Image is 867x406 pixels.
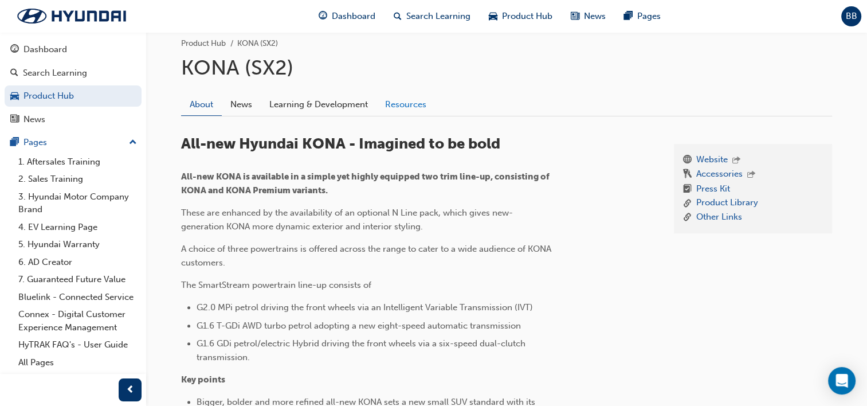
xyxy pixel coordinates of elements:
span: Key points [181,374,225,385]
a: Website [696,153,728,168]
span: keys-icon [683,167,692,182]
span: car-icon [10,91,19,101]
span: Product Hub [502,10,552,23]
a: 5. Hyundai Warranty [14,236,142,253]
a: All Pages [14,354,142,372]
a: Search Learning [5,63,142,84]
a: 1. Aftersales Training [14,153,142,171]
div: Pages [23,136,47,149]
span: guage-icon [10,45,19,55]
span: link-icon [683,196,692,210]
a: 7. Guaranteed Future Value [14,271,142,288]
button: BB [841,6,861,26]
span: pages-icon [624,9,633,24]
a: guage-iconDashboard [309,5,385,28]
a: Dashboard [5,39,142,60]
span: booktick-icon [683,182,692,197]
button: Pages [5,132,142,153]
a: News [222,93,261,115]
span: All-new Hyundai KONA - Imagined to be bold [181,135,500,153]
a: 6. AD Creator [14,253,142,271]
button: DashboardSearch LearningProduct HubNews [5,37,142,132]
a: Connex - Digital Customer Experience Management [14,306,142,336]
span: A choice of three powertrains is offered across the range to cater to a wide audience of KONA cus... [181,244,554,268]
span: News [584,10,606,23]
span: The SmartStream powertrain line-up consists of [181,280,371,290]
a: search-iconSearch Learning [385,5,480,28]
span: pages-icon [10,138,19,148]
span: news-icon [10,115,19,125]
span: BB [846,10,857,23]
span: car-icon [489,9,497,24]
span: Dashboard [332,10,375,23]
a: 3. Hyundai Motor Company Brand [14,188,142,218]
span: outbound-icon [732,156,740,166]
div: Open Intercom Messenger [828,367,856,395]
span: G1.6 T-GDi AWD turbo petrol adopting a new eight-speed automatic transmission [197,321,521,331]
a: Product Hub [5,85,142,107]
a: Bluelink - Connected Service [14,288,142,306]
span: G1.6 GDi petrol/electric Hybrid driving the front wheels via a six-speed dual-clutch transmission. [197,338,528,362]
li: KONA (SX2) [237,37,278,50]
a: Product Library [696,196,758,210]
div: Dashboard [23,43,67,56]
a: News [5,109,142,130]
a: car-iconProduct Hub [480,5,562,28]
a: Accessories [696,167,743,182]
span: Search Learning [406,10,470,23]
h1: KONA (SX2) [181,55,832,80]
div: News [23,113,45,126]
a: news-iconNews [562,5,615,28]
a: 4. EV Learning Page [14,218,142,236]
a: Press Kit [696,182,730,197]
span: search-icon [10,68,18,79]
a: Product Hub [181,38,226,48]
span: news-icon [571,9,579,24]
span: up-icon [129,135,137,150]
span: search-icon [394,9,402,24]
span: outbound-icon [747,170,755,180]
a: Other Links [696,210,742,225]
span: guage-icon [319,9,327,24]
span: link-icon [683,210,692,225]
span: www-icon [683,153,692,168]
a: pages-iconPages [615,5,670,28]
a: Learning & Development [261,93,376,115]
a: HyTRAK FAQ's - User Guide [14,336,142,354]
span: These are enhanced by the availability of an optional N Line pack, which gives new-generation KON... [181,208,513,232]
div: Search Learning [23,67,87,80]
a: Resources [376,93,435,115]
span: All-new KONA is available in a simple yet highly equipped two trim line-up, consisting of KONA an... [181,171,551,196]
span: Pages [637,10,661,23]
span: G2.0 MPi petrol driving the front wheels via an Intelligent Variable Transmission (IVT) [197,302,533,313]
a: About [181,93,222,116]
a: 2. Sales Training [14,170,142,188]
span: prev-icon [126,383,135,397]
img: Trak [6,4,138,28]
